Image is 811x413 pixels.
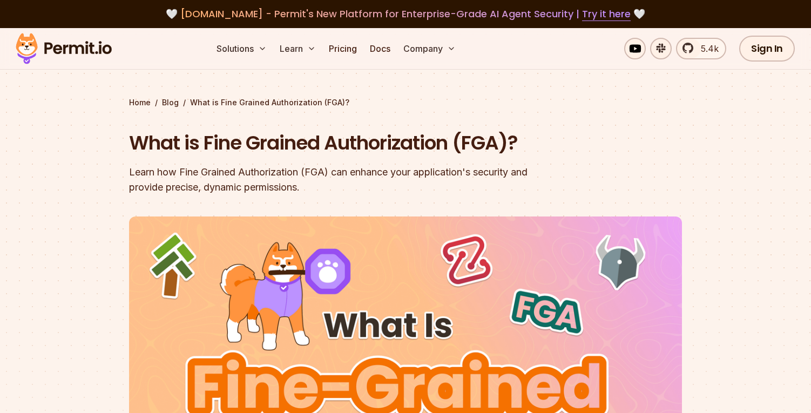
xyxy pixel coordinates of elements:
[11,30,117,67] img: Permit logo
[129,97,151,108] a: Home
[129,130,544,157] h1: What is Fine Grained Authorization (FGA)?
[162,97,179,108] a: Blog
[399,38,460,59] button: Company
[129,165,544,195] div: Learn how Fine Grained Authorization (FGA) can enhance your application's security and provide pr...
[129,97,682,108] div: / /
[26,6,785,22] div: 🤍 🤍
[366,38,395,59] a: Docs
[275,38,320,59] button: Learn
[676,38,726,59] a: 5.4k
[582,7,631,21] a: Try it here
[180,7,631,21] span: [DOMAIN_NAME] - Permit's New Platform for Enterprise-Grade AI Agent Security |
[694,42,719,55] span: 5.4k
[212,38,271,59] button: Solutions
[325,38,361,59] a: Pricing
[739,36,795,62] a: Sign In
